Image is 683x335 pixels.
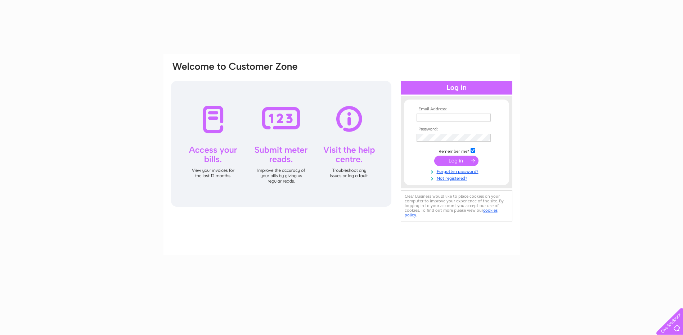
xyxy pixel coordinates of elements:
[434,156,478,166] input: Submit
[417,167,498,174] a: Forgotten password?
[415,127,498,132] th: Password:
[415,147,498,154] td: Remember me?
[417,174,498,181] a: Not registered?
[415,107,498,112] th: Email Address:
[405,208,498,217] a: cookies policy
[401,190,512,221] div: Clear Business would like to place cookies on your computer to improve your experience of the sit...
